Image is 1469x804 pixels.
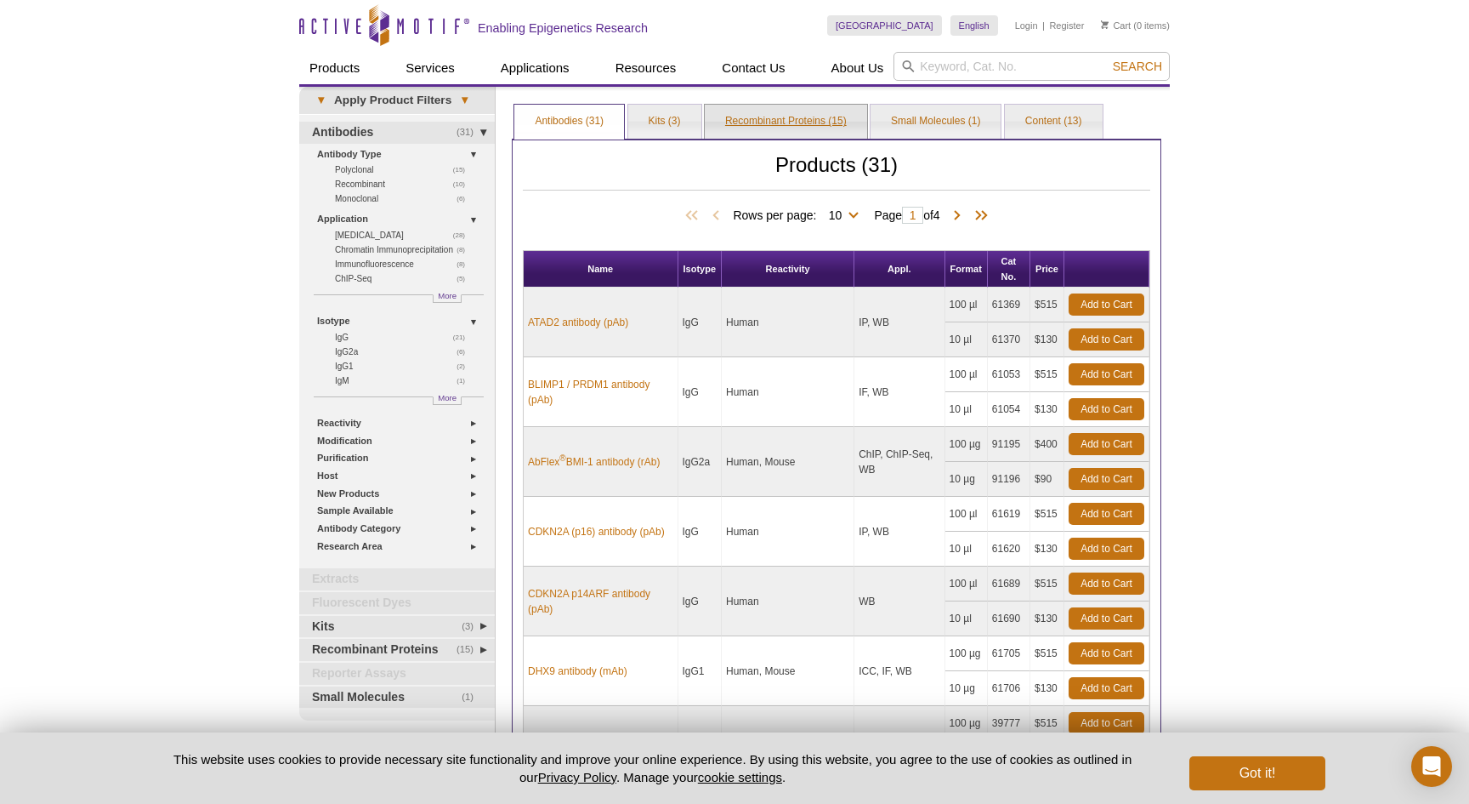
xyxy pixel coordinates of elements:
[871,105,1001,139] a: Small Molecules (1)
[854,636,944,706] td: ICC, IF, WB
[722,427,854,497] td: Human, Mouse
[1015,20,1038,31] a: Login
[722,706,854,776] td: Human
[1030,567,1064,602] td: $515
[457,271,474,286] span: (5)
[1005,105,1103,139] a: Content (13)
[988,636,1030,671] td: 61705
[854,427,944,497] td: ChIP, ChIP-Seq, WB
[988,322,1030,357] td: 61370
[335,242,474,257] a: (8)Chromatin Immunoprecipitation
[335,271,474,286] a: (5)ChIP-Seq
[514,105,624,139] a: Antibodies (31)
[1030,497,1064,532] td: $515
[1101,20,1109,29] img: Your Cart
[865,207,948,224] span: Page of
[335,345,474,359] a: (6)IgG2a
[438,288,457,303] span: More
[317,538,485,556] a: Research Area
[317,210,485,228] a: Application
[335,177,474,191] a: (10)Recombinant
[988,288,1030,322] td: 61369
[317,485,485,503] a: New Products
[945,288,988,322] td: 100 µl
[1030,671,1064,706] td: $130
[628,105,701,139] a: Kits (3)
[453,228,474,242] span: (28)
[988,392,1030,427] td: 61054
[678,567,723,636] td: IgG
[317,502,485,520] a: Sample Available
[457,191,474,206] span: (6)
[945,462,988,497] td: 10 µg
[1030,288,1064,322] td: $515
[678,288,723,357] td: IgG
[733,206,865,223] span: Rows per page:
[722,251,854,288] th: Reactivity
[945,532,988,567] td: 10 µl
[1069,573,1144,595] a: Add to Cart
[854,567,944,636] td: WB
[678,357,723,427] td: IgG
[524,251,678,288] th: Name
[299,639,495,661] a: (15)Recombinant Proteins
[949,208,966,225] span: Next Page
[722,357,854,427] td: Human
[945,251,988,288] th: Format
[1030,602,1064,636] td: $130
[678,251,723,288] th: Isotype
[933,208,940,222] span: 4
[945,567,988,602] td: 100 µl
[528,454,660,470] a: AbFlex®BMI-1 antibody (rAb)
[1030,251,1064,288] th: Price
[457,122,483,144] span: (31)
[317,432,485,450] a: Modification
[1069,433,1144,455] a: Add to Cart
[988,706,1030,741] td: 39777
[299,592,495,614] a: Fluorescent Dyes
[308,93,334,108] span: ▾
[827,15,942,36] a: [GEOGRAPHIC_DATA]
[457,373,474,388] span: (1)
[1069,328,1144,351] a: Add to Cart
[528,664,627,679] a: DHX9 antibody (mAb)
[457,242,474,257] span: (8)
[299,122,495,144] a: (31)Antibodies
[1030,392,1064,427] td: $130
[893,52,1170,81] input: Keyword, Cat. No.
[317,520,485,538] a: Antibody Category
[678,497,723,567] td: IgG
[462,616,483,638] span: (3)
[722,288,854,357] td: Human
[528,586,673,617] a: CDKN2A p14ARF antibody (pAb)
[1069,363,1144,385] a: Add to Cart
[491,52,580,84] a: Applications
[945,602,988,636] td: 10 µl
[854,706,944,776] td: WB
[317,467,485,485] a: Host
[1069,538,1144,560] a: Add to Cart
[1030,357,1064,392] td: $515
[457,345,474,359] span: (6)
[1113,60,1162,73] span: Search
[457,639,483,661] span: (15)
[705,105,867,139] a: Recombinant Proteins (15)
[1069,607,1144,630] a: Add to Cart
[335,373,474,388] a: (1)IgM
[528,315,628,330] a: ATAD2 antibody (pAb)
[854,251,944,288] th: Appl.
[707,208,724,225] span: Previous Page
[335,191,474,206] a: (6)Monoclonal
[1069,468,1144,490] a: Add to Cart
[966,208,991,225] span: Last Page
[988,671,1030,706] td: 61706
[722,497,854,567] td: Human
[335,257,474,271] a: (8)Immunofluorescence
[528,524,665,539] a: CDKN2A (p16) antibody (pAb)
[678,636,723,706] td: IgG1
[317,312,485,330] a: Isotype
[438,391,457,405] span: More
[457,257,474,271] span: (8)
[335,163,474,177] a: (15)Polyclonal
[299,568,495,590] a: Extracts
